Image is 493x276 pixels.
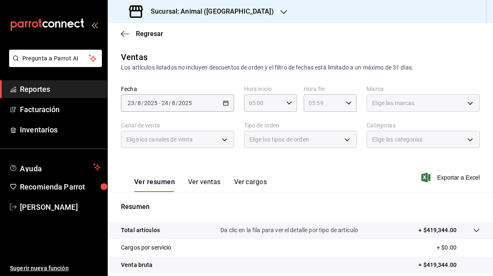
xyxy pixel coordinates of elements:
[121,226,160,235] p: Total artículos
[20,202,101,213] span: [PERSON_NAME]
[121,261,152,269] p: Venta bruta
[234,178,267,192] button: Ver cargos
[121,122,234,128] label: Canal de venta
[20,84,101,95] span: Reportes
[135,100,137,106] span: /
[418,261,480,269] p: = $419,344.00
[372,135,423,144] span: Elige las categorías
[188,178,221,192] button: Ver ventas
[10,264,101,273] span: Sugerir nueva función
[121,30,163,38] button: Regresar
[176,100,178,106] span: /
[367,122,480,128] label: Categorías
[20,162,90,172] span: Ayuda
[144,100,158,106] input: ----
[126,135,193,144] span: Elige los canales de venta
[161,100,169,106] input: --
[244,122,357,128] label: Tipo de orden
[178,100,192,106] input: ----
[6,60,102,69] a: Pregunta a Parrot AI
[304,86,357,92] label: Hora fin
[172,100,176,106] input: --
[121,63,480,72] div: Los artículos listados no incluyen descuentos de orden y el filtro de fechas está limitado a un m...
[136,30,163,38] span: Regresar
[127,100,135,106] input: --
[121,86,234,92] label: Fecha
[144,7,274,17] h3: Sucursal: Animal ([GEOGRAPHIC_DATA])
[134,178,175,192] button: Ver resumen
[220,226,358,235] p: Da clic en la fila para ver el detalle por tipo de artículo
[437,243,480,252] p: + $0.00
[20,124,101,135] span: Inventarios
[9,50,102,67] button: Pregunta a Parrot AI
[137,100,141,106] input: --
[423,173,480,182] button: Exportar a Excel
[169,100,171,106] span: /
[244,86,297,92] label: Hora inicio
[372,99,414,107] span: Elige las marcas
[121,243,172,252] p: Cargos por servicio
[121,51,147,63] div: Ventas
[418,226,457,235] p: + $419,344.00
[91,22,98,28] button: open_drawer_menu
[121,202,480,212] p: Resumen
[159,100,160,106] span: -
[249,135,309,144] span: Elige los tipos de orden
[367,86,480,92] label: Marca
[20,181,101,192] span: Recomienda Parrot
[141,100,144,106] span: /
[134,178,267,192] div: navigation tabs
[20,104,101,115] span: Facturación
[22,54,89,63] span: Pregunta a Parrot AI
